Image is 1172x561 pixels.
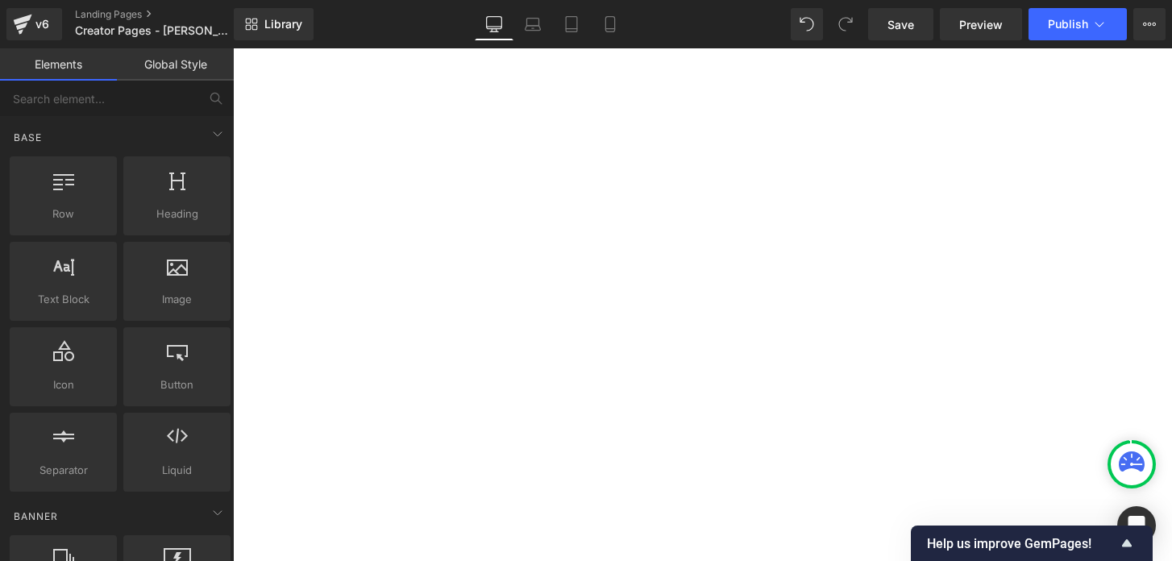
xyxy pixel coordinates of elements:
[12,509,60,524] span: Banner
[791,8,823,40] button: Undo
[829,8,862,40] button: Redo
[15,206,112,222] span: Row
[32,14,52,35] div: v6
[959,16,1003,33] span: Preview
[6,8,62,40] a: v6
[75,24,230,37] span: Creator Pages - [PERSON_NAME]
[12,130,44,145] span: Base
[264,17,302,31] span: Library
[1117,506,1156,545] div: Open Intercom Messenger
[940,8,1022,40] a: Preview
[75,8,260,21] a: Landing Pages
[513,8,552,40] a: Laptop
[234,8,314,40] a: New Library
[887,16,914,33] span: Save
[15,376,112,393] span: Icon
[1048,18,1088,31] span: Publish
[475,8,513,40] a: Desktop
[927,536,1117,551] span: Help us improve GemPages!
[591,8,630,40] a: Mobile
[15,462,112,479] span: Separator
[128,462,226,479] span: Liquid
[128,376,226,393] span: Button
[1029,8,1127,40] button: Publish
[552,8,591,40] a: Tablet
[117,48,234,81] a: Global Style
[128,206,226,222] span: Heading
[1133,8,1166,40] button: More
[15,291,112,308] span: Text Block
[927,534,1137,553] button: Show survey - Help us improve GemPages!
[128,291,226,308] span: Image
